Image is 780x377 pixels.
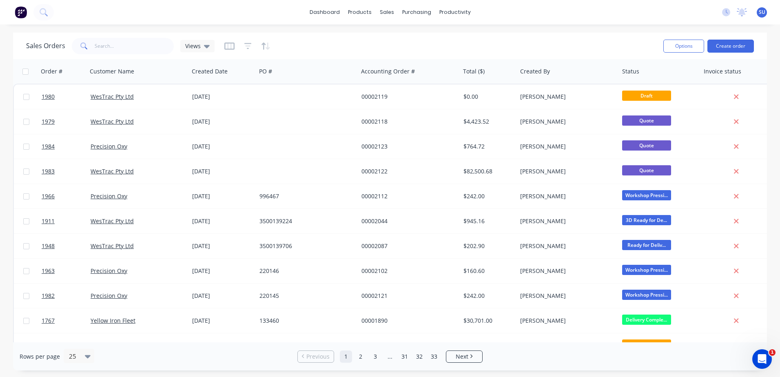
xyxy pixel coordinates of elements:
[259,67,272,75] div: PO #
[622,115,671,126] span: Quote
[463,267,512,275] div: $160.60
[463,317,512,325] div: $30,701.00
[41,67,62,75] div: Order #
[340,350,352,363] a: Page 1 is your current page
[622,190,671,200] span: Workshop Pressi...
[42,184,91,208] a: 1966
[42,217,55,225] span: 1911
[622,140,671,151] span: Quote
[398,6,435,18] div: purchasing
[520,242,611,250] div: [PERSON_NAME]
[298,353,334,361] a: Previous page
[42,284,91,308] a: 1982
[399,350,411,363] a: Page 31
[622,265,671,275] span: Workshop Pressi...
[769,349,776,356] span: 1
[91,192,127,200] a: Precision Oxy
[42,308,91,333] a: 1767
[91,267,127,275] a: Precision Oxy
[446,353,482,361] a: Next page
[259,242,350,250] div: 3500139706
[42,342,55,350] span: 1677
[259,217,350,225] div: 3500139224
[91,242,134,250] a: WesTrac Pty Ltd
[456,353,468,361] span: Next
[259,267,350,275] div: 220146
[520,192,611,200] div: [PERSON_NAME]
[20,353,60,361] span: Rows per page
[463,292,512,300] div: $242.00
[306,353,330,361] span: Previous
[95,38,174,54] input: Search...
[361,342,452,350] div: 00001820
[520,267,611,275] div: [PERSON_NAME]
[185,42,201,50] span: Views
[344,6,376,18] div: products
[91,342,134,349] a: WesTrac Pty Ltd
[369,350,381,363] a: Page 3
[42,118,55,126] span: 1979
[361,93,452,101] div: 00002119
[520,342,611,350] div: [PERSON_NAME]
[192,118,253,126] div: [DATE]
[192,142,253,151] div: [DATE]
[294,350,486,363] ul: Pagination
[361,67,415,75] div: Accounting Order #
[42,242,55,250] span: 1948
[622,91,671,101] span: Draft
[259,292,350,300] div: 220145
[42,192,55,200] span: 1966
[355,350,367,363] a: Page 2
[413,350,425,363] a: Page 32
[663,40,704,53] button: Options
[91,217,134,225] a: WesTrac Pty Ltd
[42,292,55,300] span: 1982
[192,292,253,300] div: [DATE]
[361,167,452,175] div: 00002122
[463,192,512,200] div: $242.00
[704,67,741,75] div: Invoice status
[192,317,253,325] div: [DATE]
[259,342,350,350] div: 4500836759
[91,142,127,150] a: Precision Oxy
[42,142,55,151] span: 1984
[463,167,512,175] div: $82,500.68
[306,6,344,18] a: dashboard
[361,317,452,325] div: 00001890
[192,242,253,250] div: [DATE]
[26,42,65,50] h1: Sales Orders
[622,339,671,350] span: Draft
[622,240,671,250] span: Ready for Deliv...
[428,350,440,363] a: Page 33
[707,40,754,53] button: Create order
[435,6,475,18] div: productivity
[91,93,134,100] a: WesTrac Pty Ltd
[91,292,127,299] a: Precision Oxy
[463,142,512,151] div: $764.72
[463,242,512,250] div: $202.90
[259,317,350,325] div: 133460
[90,67,134,75] div: Customer Name
[384,350,396,363] a: Jump forward
[361,242,452,250] div: 00002087
[622,165,671,175] span: Quote
[192,217,253,225] div: [DATE]
[42,259,91,283] a: 1963
[463,342,512,350] div: $24,500.00
[622,315,671,325] span: Delivery Comple...
[361,267,452,275] div: 00002102
[520,292,611,300] div: [PERSON_NAME]
[192,93,253,101] div: [DATE]
[361,118,452,126] div: 00002118
[520,93,611,101] div: [PERSON_NAME]
[42,333,91,358] a: 1677
[91,118,134,125] a: WesTrac Pty Ltd
[42,134,91,159] a: 1984
[622,67,639,75] div: Status
[622,290,671,300] span: Workshop Pressi...
[361,217,452,225] div: 00002044
[361,142,452,151] div: 00002123
[42,159,91,184] a: 1983
[463,67,485,75] div: Total ($)
[463,217,512,225] div: $945.16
